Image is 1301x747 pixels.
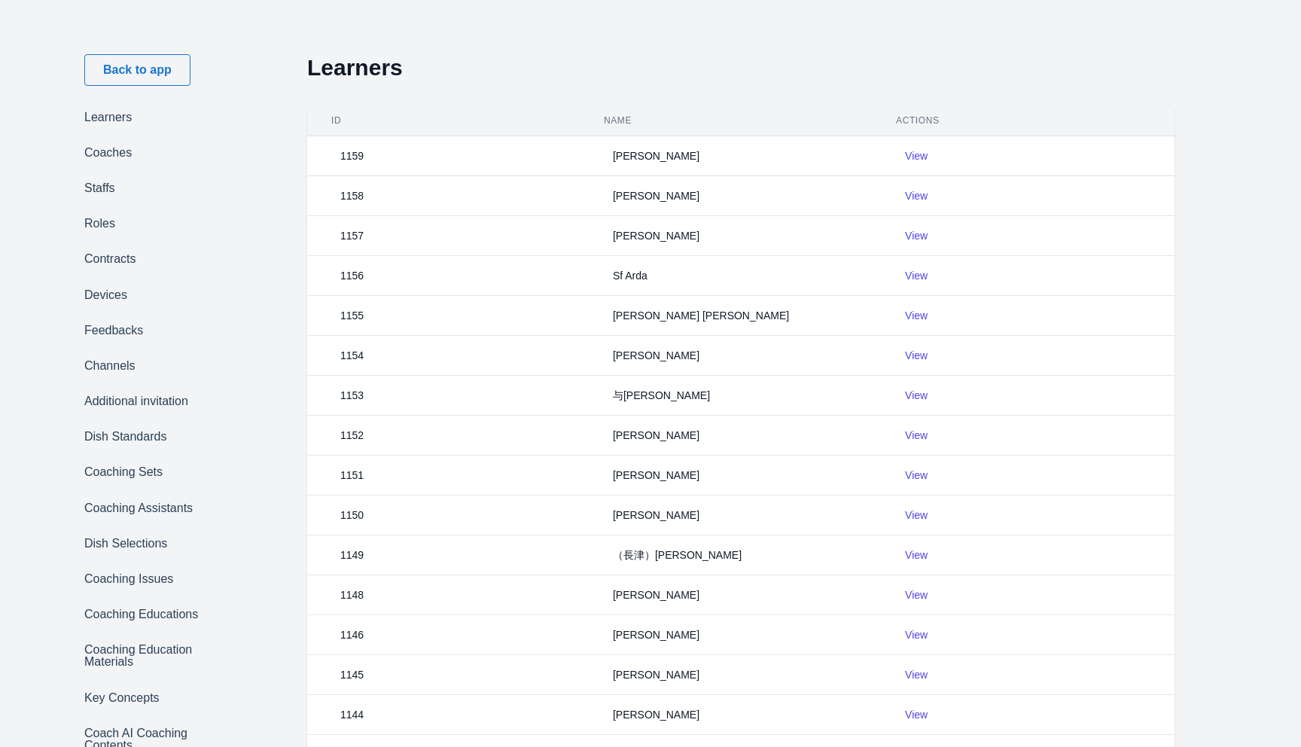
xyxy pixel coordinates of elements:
a: View [905,589,928,601]
div: 1158 [331,188,373,203]
div: [PERSON_NAME] [604,188,708,203]
th: Name [595,105,887,136]
a: Back to app [84,54,190,86]
a: Dish Standards [77,424,223,450]
a: Devices [77,282,223,308]
div: 1149 [331,547,373,563]
a: View [905,309,928,322]
div: 1152 [331,428,373,443]
a: Additional invitation [77,389,223,415]
a: View [905,230,928,242]
a: Dish Selections [77,530,223,556]
a: Contracts [77,246,223,273]
div: 1159 [331,148,373,163]
a: Learners [77,104,223,130]
h2: Learners [307,54,1175,81]
a: Coaching Issues [77,566,223,592]
a: Coaches [77,139,223,166]
div: 与[PERSON_NAME] [604,388,719,403]
div: 1150 [331,508,373,523]
div: [PERSON_NAME] [604,508,708,523]
div: [PERSON_NAME] [604,148,708,163]
div: [PERSON_NAME] [604,468,708,483]
a: Coaching Education Materials [77,637,223,675]
a: Coaching Assistants [77,495,223,521]
div: 1151 [331,468,373,483]
div: （長津）[PERSON_NAME] [604,547,751,563]
a: View [905,509,928,521]
div: 1145 [331,667,373,682]
div: [PERSON_NAME] [604,348,708,363]
a: View [905,389,928,401]
a: View [905,190,928,202]
div: [PERSON_NAME] [PERSON_NAME] [604,308,798,323]
a: View [905,429,928,441]
a: Feedbacks [77,317,223,343]
div: [PERSON_NAME] [604,587,708,602]
div: Sf Arda [604,268,657,283]
div: 1144 [331,707,373,722]
a: Key Concepts [77,684,223,711]
div: 1154 [331,348,373,363]
div: 1155 [331,308,373,323]
div: [PERSON_NAME] [604,667,708,682]
a: Coaching Educations [77,602,223,628]
div: 1157 [331,228,373,243]
a: View [905,349,928,361]
a: Roles [77,211,223,237]
th: ID [307,105,595,136]
div: 1156 [331,268,373,283]
div: 1146 [331,627,373,642]
a: View [905,669,928,681]
div: 1153 [331,388,373,403]
th: Actions [887,105,1175,136]
a: View [905,709,928,721]
div: [PERSON_NAME] [604,627,708,642]
a: Coaching Sets [77,459,223,486]
a: View [905,270,928,282]
a: View [905,469,928,481]
a: View [905,150,928,162]
div: [PERSON_NAME] [604,428,708,443]
a: Channels [77,352,223,379]
a: View [905,629,928,641]
div: [PERSON_NAME] [604,707,708,722]
div: 1148 [331,587,373,602]
a: View [905,549,928,561]
div: [PERSON_NAME] [604,228,708,243]
a: Staffs [77,175,223,201]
